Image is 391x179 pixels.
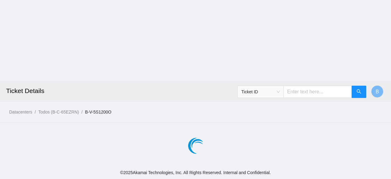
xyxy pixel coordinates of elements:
[35,110,36,114] span: /
[283,86,352,98] input: Enter text here...
[371,85,383,98] button: B
[241,87,280,96] span: Ticket ID
[9,110,32,114] a: Datacenters
[81,110,82,114] span: /
[356,89,361,95] span: search
[85,110,111,114] a: B-V-5S1200O
[376,88,379,95] span: B
[38,110,79,114] a: Todos (B-C-65EZRN)
[352,86,366,98] button: search
[6,81,271,101] h2: Ticket Details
